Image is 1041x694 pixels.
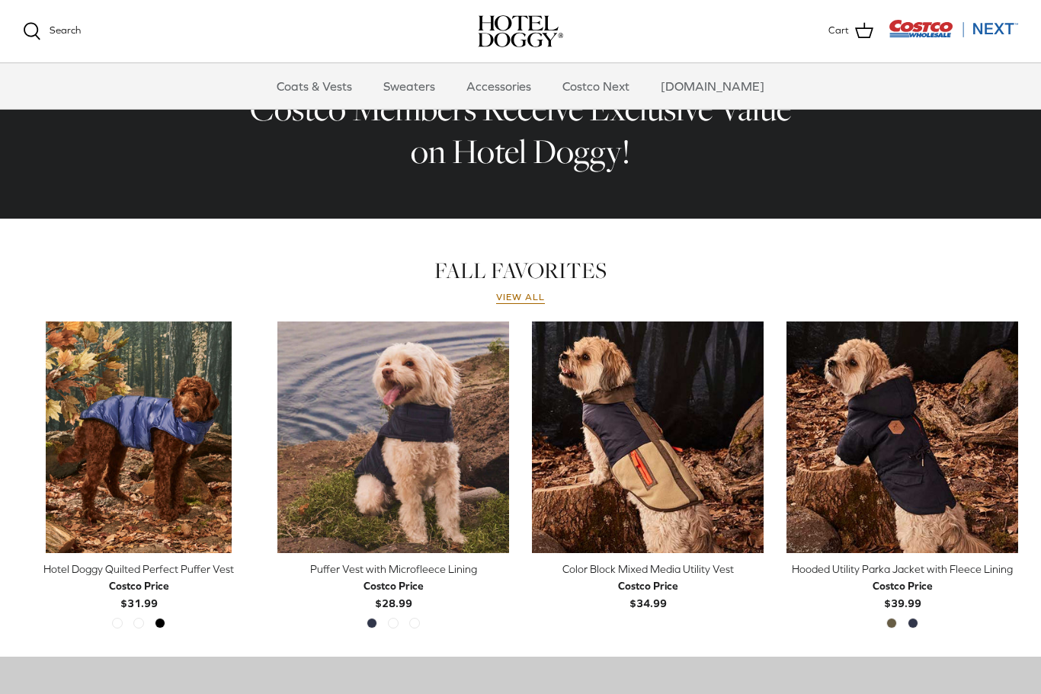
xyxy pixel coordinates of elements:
div: Costco Price [618,577,678,594]
div: Color Block Mixed Media Utility Vest [532,561,764,577]
img: Costco Next [889,19,1018,38]
a: Coats & Vests [263,63,366,109]
div: Costco Price [109,577,169,594]
img: tan dog wearing a blue & brown vest [532,321,764,553]
a: Sweaters [370,63,449,109]
div: Costco Price [364,577,424,594]
a: View all [496,292,545,304]
div: Hotel Doggy Quilted Perfect Puffer Vest [23,561,255,577]
a: Puffer Vest with Microfleece Lining [277,321,509,553]
b: $28.99 [364,577,424,609]
a: [DOMAIN_NAME] [647,63,778,109]
b: $31.99 [109,577,169,609]
b: $34.99 [618,577,678,609]
b: $39.99 [873,577,933,609]
a: Hooded Utility Parka Jacket with Fleece Lining [786,321,1018,553]
a: Hooded Utility Parka Jacket with Fleece Lining Costco Price$39.99 [786,561,1018,612]
a: hoteldoggy.com hoteldoggycom [478,15,563,47]
a: Color Block Mixed Media Utility Vest [532,321,764,553]
a: Hotel Doggy Quilted Perfect Puffer Vest Costco Price$31.99 [23,561,255,612]
a: Cart [828,21,873,41]
a: Puffer Vest with Microfleece Lining Costco Price$28.99 [277,561,509,612]
span: Search [50,24,81,36]
div: Puffer Vest with Microfleece Lining [277,561,509,577]
a: FALL FAVORITES [434,255,607,286]
h2: Costco Members Receive Exclusive Value on Hotel Doggy! [239,88,802,174]
span: Cart [828,23,849,39]
div: Costco Price [873,577,933,594]
a: Search [23,22,81,40]
img: hoteldoggycom [478,15,563,47]
a: Color Block Mixed Media Utility Vest Costco Price$34.99 [532,561,764,612]
div: Hooded Utility Parka Jacket with Fleece Lining [786,561,1018,577]
a: Hotel Doggy Quilted Perfect Puffer Vest [23,321,255,553]
a: Costco Next [549,63,643,109]
a: Visit Costco Next [889,29,1018,40]
a: Accessories [453,63,545,109]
